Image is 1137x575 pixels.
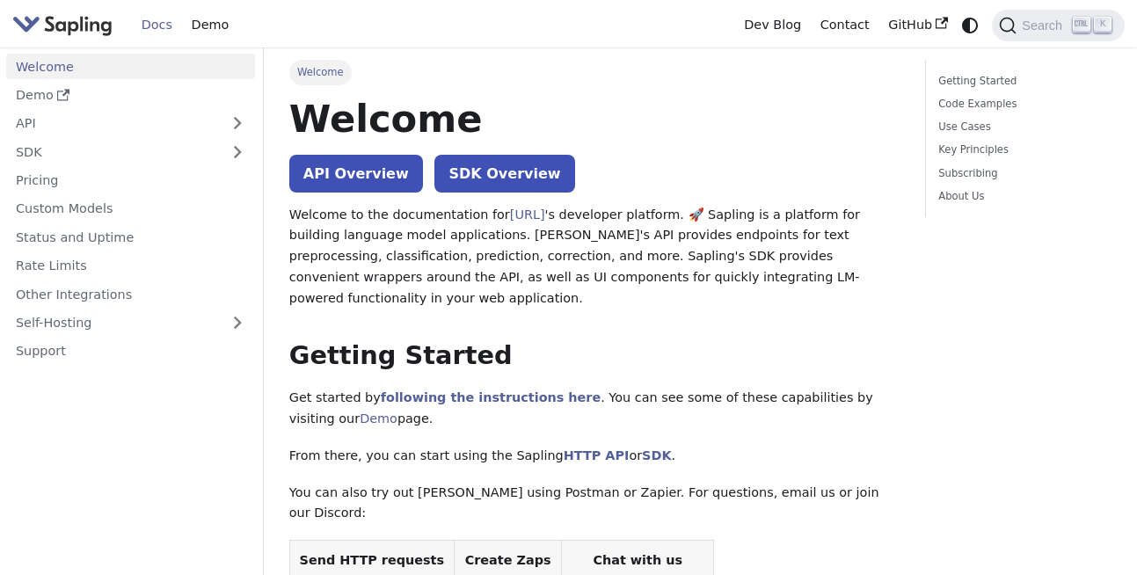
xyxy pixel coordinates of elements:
a: Status and Uptime [6,224,255,250]
a: Dev Blog [734,11,810,39]
a: SDK [6,139,220,164]
a: Sapling.ai [12,12,119,38]
span: Welcome [289,60,352,84]
p: Welcome to the documentation for 's developer platform. 🚀 Sapling is a platform for building lang... [289,205,900,309]
a: Use Cases [938,119,1105,135]
a: Self-Hosting [6,310,255,336]
span: Search [1017,18,1073,33]
a: Getting Started [938,73,1105,90]
a: Rate Limits [6,253,255,279]
a: GitHub [878,11,957,39]
button: Expand sidebar category 'SDK' [220,139,255,164]
img: Sapling.ai [12,12,113,38]
button: Search (Ctrl+K) [992,10,1124,41]
p: You can also try out [PERSON_NAME] using Postman or Zapier. For questions, email us or join our D... [289,483,900,525]
h2: Getting Started [289,340,900,372]
a: HTTP API [564,448,630,462]
a: SDK Overview [434,155,574,193]
a: Custom Models [6,196,255,222]
a: Support [6,338,255,364]
a: SDK [642,448,671,462]
button: Switch between dark and light mode (currently system mode) [958,12,983,38]
kbd: K [1094,17,1111,33]
p: Get started by . You can see some of these capabilities by visiting our page. [289,388,900,430]
h1: Welcome [289,95,900,142]
nav: Breadcrumbs [289,60,900,84]
a: Demo [360,411,397,426]
a: Subscribing [938,165,1105,182]
a: API [6,111,220,136]
a: Demo [6,83,255,108]
a: Pricing [6,168,255,193]
a: Other Integrations [6,281,255,307]
a: [URL] [510,207,545,222]
a: Contact [811,11,879,39]
button: Expand sidebar category 'API' [220,111,255,136]
a: Docs [132,11,182,39]
p: From there, you can start using the Sapling or . [289,446,900,467]
a: Code Examples [938,96,1105,113]
a: Welcome [6,54,255,79]
a: Demo [182,11,238,39]
a: About Us [938,188,1105,205]
a: following the instructions here [381,390,601,404]
a: Key Principles [938,142,1105,158]
a: API Overview [289,155,423,193]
